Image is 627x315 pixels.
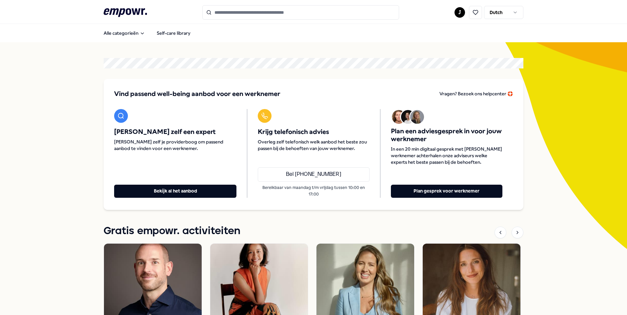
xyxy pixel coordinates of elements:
input: Search for products, categories or subcategories [202,5,399,20]
a: Self-care library [152,27,196,40]
span: Krijg telefonisch advies [258,128,369,136]
h1: Gratis empowr. activiteiten [104,223,240,239]
span: In een 20 min digitaal gesprek met [PERSON_NAME] werknemer achterhalen onze adviseurs welke exper... [391,146,502,165]
a: Bel [PHONE_NUMBER] [258,167,369,182]
span: [PERSON_NAME] zelf een expert [114,128,236,136]
span: Vragen? Bezoek ons helpcenter 🛟 [439,91,513,96]
button: J [455,7,465,18]
span: Vind passend well-being aanbod voor een werknemer [114,89,280,99]
p: Bereikbaar van maandag t/m vrijdag tussen 10:00 en 17:00 [258,184,369,198]
a: Vragen? Bezoek ons helpcenter 🛟 [439,89,513,99]
button: Bekijk al het aanbod [114,185,236,198]
span: Overleg zelf telefonisch welk aanbod het beste zou passen bij de behoeften van jouw werknemer. [258,139,369,152]
img: Avatar [401,110,415,124]
button: Plan gesprek voor werknemer [391,185,502,198]
img: Avatar [410,110,424,124]
button: Alle categorieën [98,27,150,40]
span: [PERSON_NAME] zelf je providerboog om passend aanbod te vinden voor een werknemer. [114,139,236,152]
span: Plan een adviesgesprek in voor jouw werknemer [391,127,502,143]
img: Avatar [392,110,406,124]
nav: Main [98,27,196,40]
